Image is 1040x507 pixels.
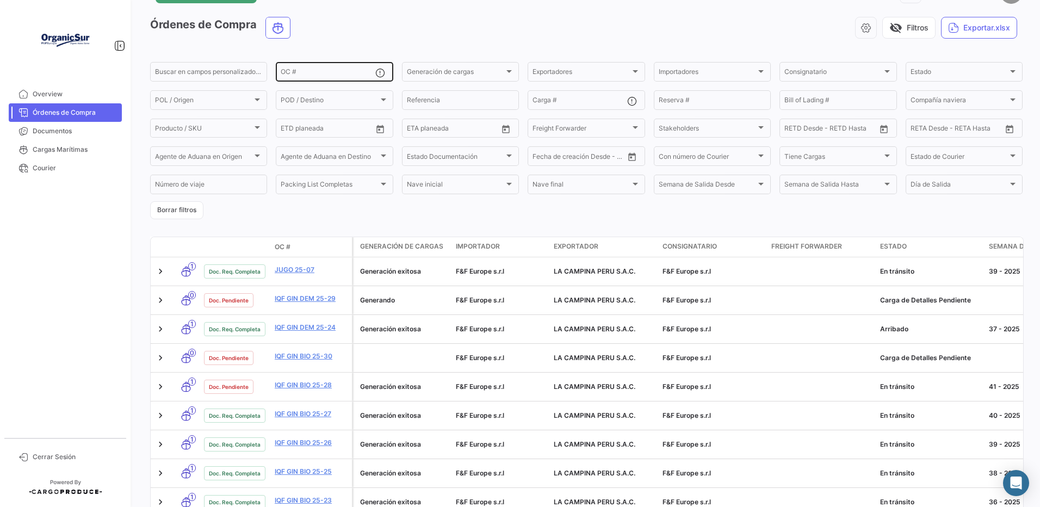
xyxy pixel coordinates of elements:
[554,382,635,391] span: LA CAMPINA PERU S.A.C.
[541,154,585,162] input: Hasta
[360,440,447,449] div: Generación exitosa
[880,411,980,421] div: En tránsito
[880,468,980,478] div: En tránsito
[150,17,294,39] h3: Órdenes de Compra
[533,126,630,134] span: Freight Forwarder
[880,440,980,449] div: En tránsito
[663,469,711,477] span: F&F Europe s.r.l
[275,242,290,252] span: OC #
[659,182,756,190] span: Semana de Salida Desde
[498,121,514,137] button: Open calendar
[880,497,980,507] div: En tránsito
[767,237,876,257] datatable-header-cell: Freight Forwarder
[209,498,261,506] span: Doc. Req. Completa
[209,411,261,420] span: Doc. Req. Completa
[275,323,348,332] a: IQF GIN DEM 25-24
[275,496,348,505] a: IQF GIN BIO 25-23
[784,126,785,134] input: Desde
[188,493,196,501] span: 1
[407,182,504,190] span: Nave inicial
[876,237,985,257] datatable-header-cell: Estado
[663,411,711,419] span: F&F Europe s.r.l
[624,149,640,165] button: Open calendar
[880,295,980,305] div: Carga de Detalles Pendiente
[784,70,882,77] span: Consignatario
[407,70,504,77] span: Generación de cargas
[360,411,447,421] div: Generación exitosa
[911,182,1008,190] span: Día de Salida
[1003,470,1029,496] div: Abrir Intercom Messenger
[188,464,196,472] span: 1
[155,126,252,134] span: Producto / SKU
[270,238,352,256] datatable-header-cell: OC #
[281,182,378,190] span: Packing List Completas
[663,354,711,362] span: F&F Europe s.r.l
[880,324,980,334] div: Arribado
[155,98,252,106] span: POL / Origen
[275,467,348,477] a: IQF GIN BIO 25-25
[663,440,711,448] span: F&F Europe s.r.l
[659,70,756,77] span: Importadores
[155,324,166,335] a: Expand/Collapse Row
[209,296,249,305] span: Doc. Pendiente
[209,354,249,362] span: Doc. Pendiente
[289,126,333,134] input: Hasta
[554,469,635,477] span: LA CAMPINA PERU S.A.C.
[275,294,348,304] a: IQF GIN DEM 25-29
[33,452,117,462] span: Cerrar Sesión
[456,354,504,362] span: F&F Europe s.r.l
[771,242,842,251] span: Freight Forwarder
[209,382,249,391] span: Doc. Pendiente
[451,237,549,257] datatable-header-cell: Importador
[155,410,166,421] a: Expand/Collapse Row
[659,154,756,162] span: Con número de Courier
[209,440,261,449] span: Doc. Req. Completa
[155,295,166,306] a: Expand/Collapse Row
[554,296,635,304] span: LA CAMPINA PERU S.A.C.
[784,154,882,162] span: Tiene Cargas
[275,265,348,275] a: JUGO 25-07
[456,411,504,419] span: F&F Europe s.r.l
[9,159,122,177] a: Courier
[456,382,504,391] span: F&F Europe s.r.l
[880,353,980,363] div: Carga de Detalles Pendiente
[188,378,196,386] span: 1
[554,325,635,333] span: LA CAMPINA PERU S.A.C.
[281,98,378,106] span: POD / Destino
[360,267,447,276] div: Generación exitosa
[533,154,534,162] input: Desde
[919,126,963,134] input: Hasta
[209,267,261,276] span: Doc. Req. Completa
[33,108,117,118] span: Órdenes de Compra
[533,182,630,190] span: Nave final
[889,21,902,34] span: visibility_off
[9,122,122,140] a: Documentos
[155,381,166,392] a: Expand/Collapse Row
[880,242,907,251] span: Estado
[188,435,196,443] span: 1
[554,242,598,251] span: Exportador
[663,267,711,275] span: F&F Europe s.r.l
[209,325,261,333] span: Doc. Req. Completa
[533,70,630,77] span: Exportadores
[360,468,447,478] div: Generación exitosa
[155,468,166,479] a: Expand/Collapse Row
[172,243,200,251] datatable-header-cell: Modo de Transporte
[659,126,756,134] span: Stakeholders
[150,201,203,219] button: Borrar filtros
[663,382,711,391] span: F&F Europe s.r.l
[456,498,504,506] span: F&F Europe s.r.l
[281,154,378,162] span: Agente de Aduana en Destino
[360,324,447,334] div: Generación exitosa
[360,242,443,251] span: Generación de cargas
[554,411,635,419] span: LA CAMPINA PERU S.A.C.
[281,126,282,134] input: Desde
[456,469,504,477] span: F&F Europe s.r.l
[9,140,122,159] a: Cargas Marítimas
[456,267,504,275] span: F&F Europe s.r.l
[911,154,1008,162] span: Estado de Courier
[554,267,635,275] span: LA CAMPINA PERU S.A.C.
[275,380,348,390] a: IQF GIN BIO 25-28
[33,89,117,99] span: Overview
[354,237,451,257] datatable-header-cell: Generación de cargas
